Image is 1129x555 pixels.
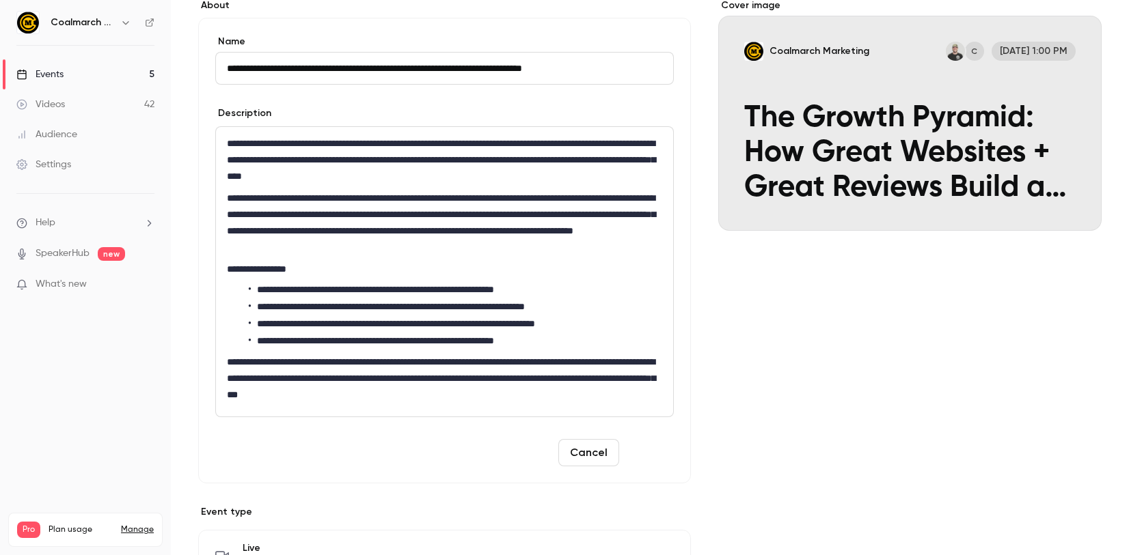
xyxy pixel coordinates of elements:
[121,524,154,535] a: Manage
[215,106,271,120] label: Description
[98,247,125,261] span: new
[215,35,674,48] label: Name
[51,16,115,29] h6: Coalmarch Marketing
[17,522,40,538] span: Pro
[16,158,71,171] div: Settings
[216,127,673,416] div: editor
[198,505,691,519] p: Event type
[16,68,64,81] div: Events
[243,541,355,555] span: Live
[16,128,77,141] div: Audience
[558,439,619,466] button: Cancel
[17,12,39,33] img: Coalmarch Marketing
[36,246,90,261] a: SpeakerHub
[16,98,65,111] div: Videos
[625,439,674,466] button: Save
[215,126,674,417] section: description
[36,277,87,291] span: What's new
[36,216,55,230] span: Help
[16,216,154,230] li: help-dropdown-opener
[49,524,113,535] span: Plan usage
